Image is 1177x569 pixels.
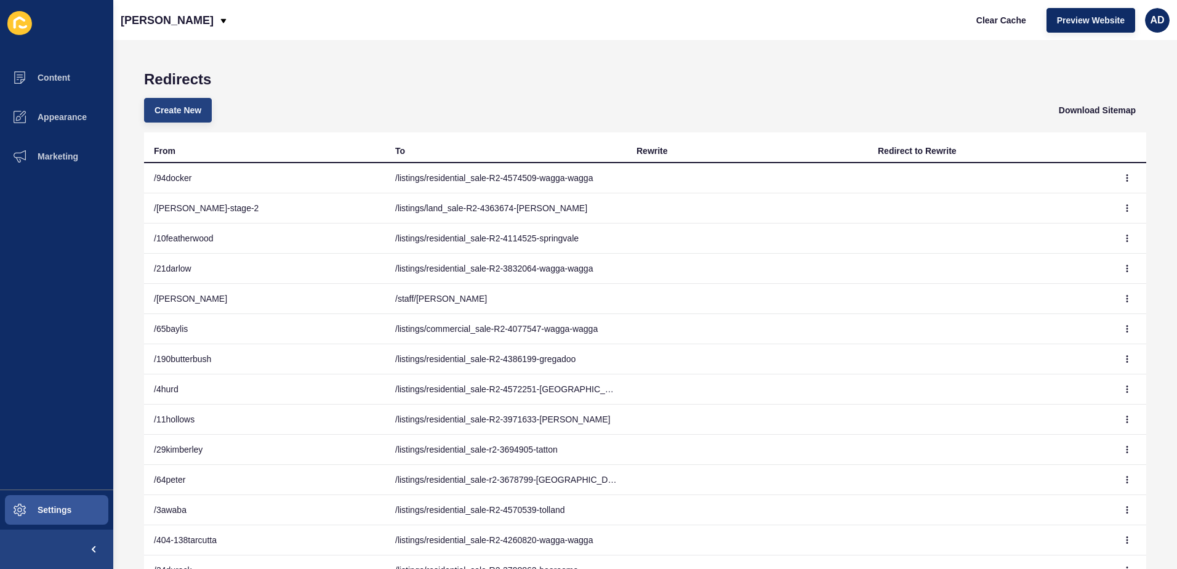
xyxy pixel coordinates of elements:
[144,163,385,193] td: /94docker
[144,465,385,495] td: /64peter
[1048,98,1146,123] button: Download Sitemap
[385,224,627,254] td: /listings/residential_sale-R2-4114525-springvale
[144,224,385,254] td: /10featherwood
[385,405,627,435] td: /listings/residential_sale-R2-3971633-[PERSON_NAME]
[1059,104,1136,116] span: Download Sitemap
[966,8,1037,33] button: Clear Cache
[144,71,1146,88] h1: Redirects
[1057,14,1125,26] span: Preview Website
[144,314,385,344] td: /65baylis
[144,405,385,435] td: /11hollows
[878,145,957,157] div: Redirect to Rewrite
[144,495,385,525] td: /3awaba
[144,254,385,284] td: /21darlow
[637,145,668,157] div: Rewrite
[385,435,627,465] td: /listings/residential_sale-r2-3694905-tatton
[144,435,385,465] td: /29kimberley
[144,98,212,123] button: Create New
[144,344,385,374] td: /190butterbush
[144,193,385,224] td: /[PERSON_NAME]-stage-2
[385,163,627,193] td: /listings/residential_sale-R2-4574509-wagga-wagga
[155,104,201,116] span: Create New
[144,525,385,555] td: /404-138tarcutta
[1046,8,1135,33] button: Preview Website
[385,284,627,314] td: /staff/[PERSON_NAME]
[385,525,627,555] td: /listings/residential_sale-R2-4260820-wagga-wagga
[385,465,627,495] td: /listings/residential_sale-r2-3678799-[GEOGRAPHIC_DATA]-[GEOGRAPHIC_DATA]
[385,374,627,405] td: /listings/residential_sale-R2-4572251-[GEOGRAPHIC_DATA]
[395,145,405,157] div: To
[385,314,627,344] td: /listings/commercial_sale-R2-4077547-wagga-wagga
[385,344,627,374] td: /listings/residential_sale-R2-4386199-gregadoo
[144,284,385,314] td: /[PERSON_NAME]
[385,193,627,224] td: /listings/land_sale-R2-4363674-[PERSON_NAME]
[976,14,1026,26] span: Clear Cache
[1150,14,1164,26] span: AD
[144,374,385,405] td: /4hurd
[385,495,627,525] td: /listings/residential_sale-R2-4570539-tolland
[154,145,175,157] div: From
[121,5,214,36] p: [PERSON_NAME]
[385,254,627,284] td: /listings/residential_sale-R2-3832064-wagga-wagga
